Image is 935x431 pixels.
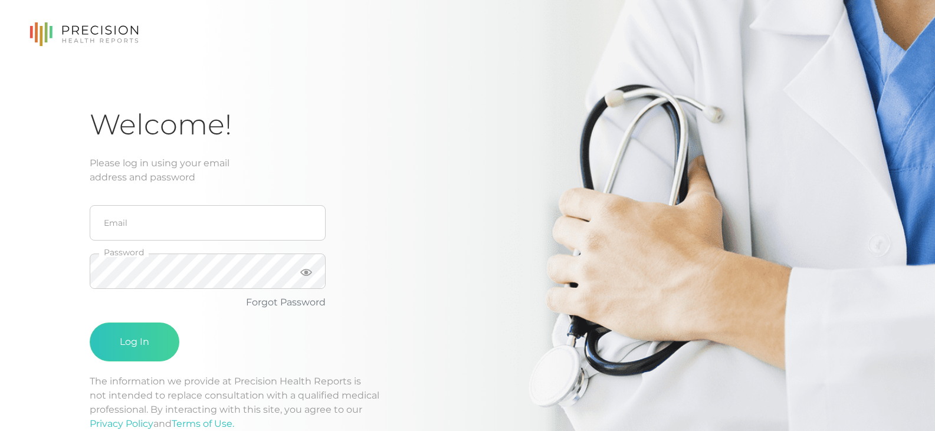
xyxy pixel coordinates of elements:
h1: Welcome! [90,107,845,142]
a: Terms of Use. [172,418,234,429]
input: Email [90,205,326,241]
p: The information we provide at Precision Health Reports is not intended to replace consultation wi... [90,374,845,431]
div: Please log in using your email address and password [90,156,845,185]
button: Log In [90,323,179,361]
a: Forgot Password [246,297,326,308]
a: Privacy Policy [90,418,153,429]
